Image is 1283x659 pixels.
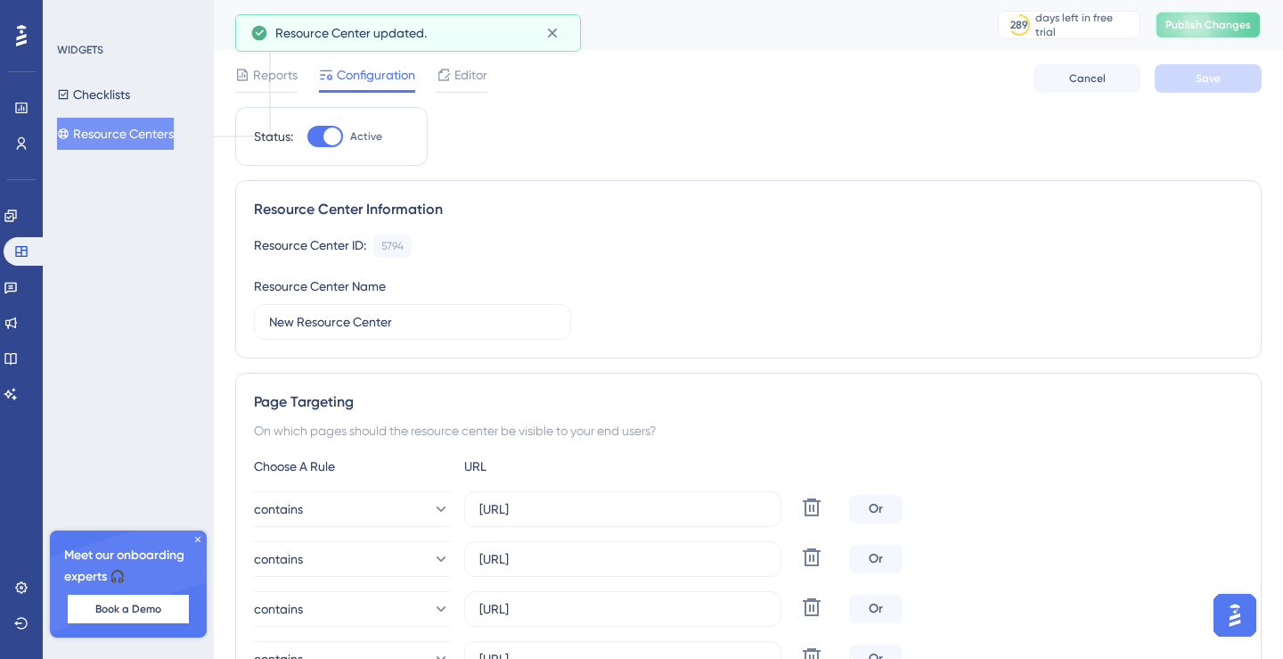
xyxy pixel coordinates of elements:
div: URL [464,456,660,477]
button: Cancel [1034,64,1140,93]
div: Resource Center ID: [254,235,366,258]
span: contains [254,498,303,520]
span: Cancel [1069,71,1106,86]
span: Configuration [337,64,415,86]
div: Page Targeting [254,391,1243,413]
button: Checklists [57,78,130,111]
div: 5794 [381,239,404,253]
span: contains [254,548,303,570]
button: contains [254,491,450,527]
div: WIDGETS [57,43,103,57]
span: Editor [454,64,487,86]
button: contains [254,591,450,627]
span: Publish Changes [1165,18,1251,32]
div: On which pages should the resource center be visible to your end users? [254,420,1243,441]
button: contains [254,541,450,577]
div: Or [849,595,903,623]
div: 289 [1010,18,1028,32]
span: Book a Demo [95,602,161,616]
span: contains [254,598,303,620]
input: Type your Resource Center name [269,312,556,332]
input: yourwebsite.com/path [479,499,766,519]
button: Publish Changes [1155,11,1262,39]
span: Save [1196,71,1221,86]
button: Resource Centers [57,118,174,150]
div: Status: [254,126,293,147]
span: Meet our onboarding experts 🎧 [64,545,192,588]
input: yourwebsite.com/path [479,599,766,619]
div: Resource Center Name [254,276,386,297]
input: yourwebsite.com/path [479,549,766,569]
button: Save [1155,64,1262,93]
div: Choose A Rule [254,456,450,477]
div: Or [849,545,903,573]
div: days left in free trial [1035,11,1134,39]
div: New Resource Center [235,12,953,37]
iframe: UserGuiding AI Assistant Launcher [1208,589,1262,642]
span: Active [350,129,382,144]
span: Reports [253,64,298,86]
span: Resource Center updated. [275,22,427,44]
div: Or [849,495,903,523]
div: Resource Center Information [254,199,1243,220]
button: Book a Demo [68,595,189,623]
